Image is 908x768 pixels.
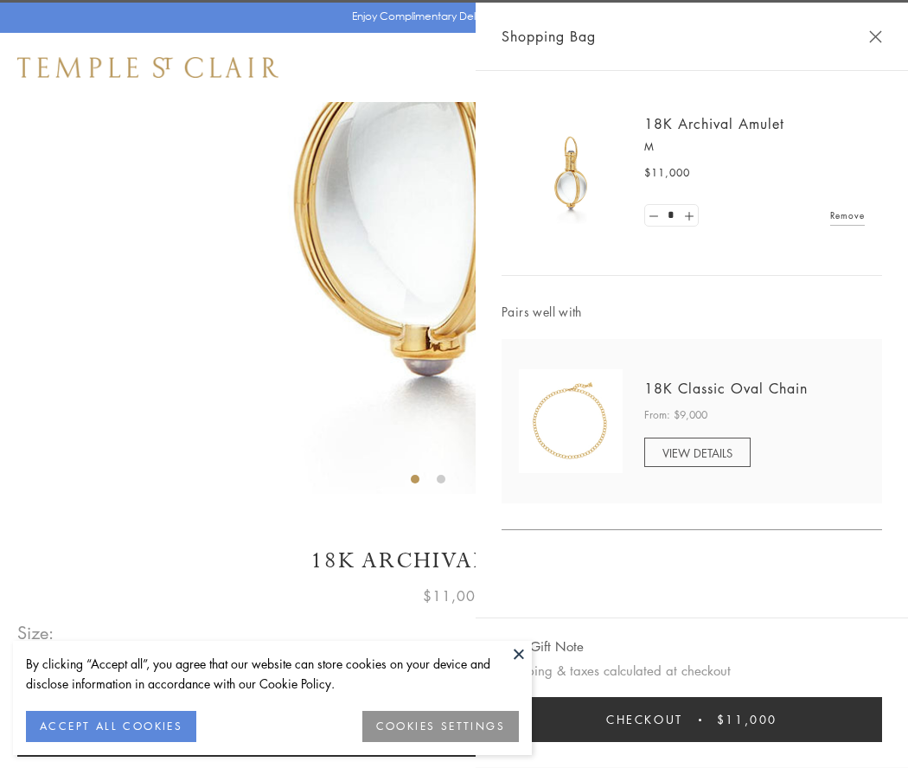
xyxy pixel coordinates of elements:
[644,379,808,398] a: 18K Classic Oval Chain
[830,206,865,225] a: Remove
[644,406,707,424] span: From: $9,000
[502,636,584,657] button: Add Gift Note
[502,302,882,322] span: Pairs well with
[644,114,784,133] a: 18K Archival Amulet
[502,660,882,682] p: Shipping & taxes calculated at checkout
[644,438,751,467] a: VIEW DETAILS
[869,30,882,43] button: Close Shopping Bag
[519,369,623,473] img: N88865-OV18
[502,25,596,48] span: Shopping Bag
[26,711,196,742] button: ACCEPT ALL COOKIES
[680,205,697,227] a: Set quantity to 2
[17,618,55,647] span: Size:
[644,164,690,182] span: $11,000
[362,711,519,742] button: COOKIES SETTINGS
[17,57,278,78] img: Temple St. Clair
[519,121,623,225] img: 18K Archival Amulet
[17,546,891,576] h1: 18K Archival Amulet
[423,585,485,607] span: $11,000
[644,138,865,156] p: M
[502,697,882,742] button: Checkout $11,000
[717,710,777,729] span: $11,000
[645,205,662,227] a: Set quantity to 0
[352,8,548,25] p: Enjoy Complimentary Delivery & Returns
[606,710,683,729] span: Checkout
[662,445,732,461] span: VIEW DETAILS
[26,654,519,694] div: By clicking “Accept all”, you agree that our website can store cookies on your device and disclos...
